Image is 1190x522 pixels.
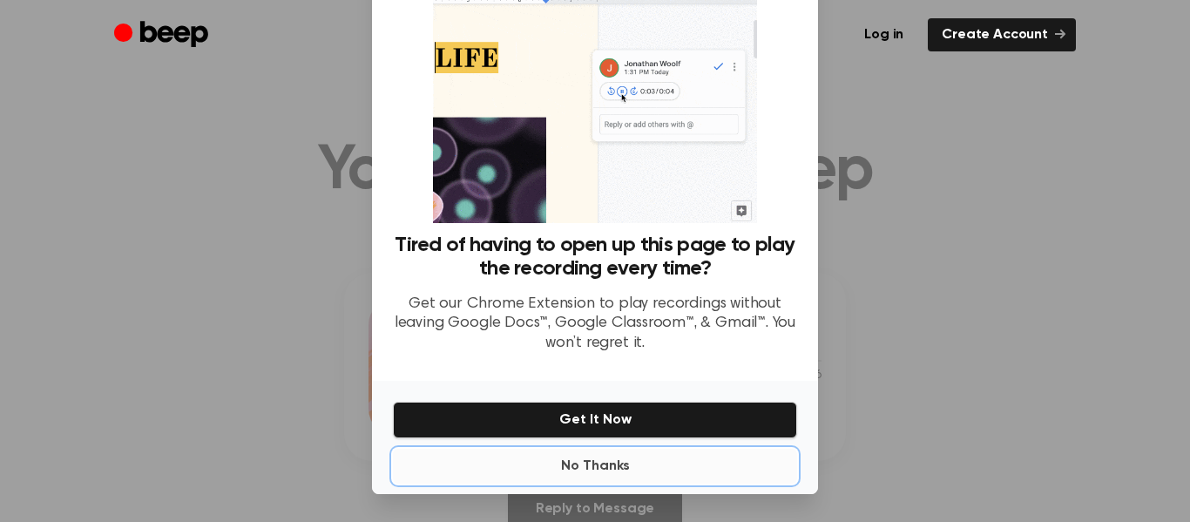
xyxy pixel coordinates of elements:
button: No Thanks [393,449,797,484]
h3: Tired of having to open up this page to play the recording every time? [393,234,797,281]
a: Log in [850,18,917,51]
a: Beep [114,18,213,52]
button: Get It Now [393,402,797,438]
p: Get our Chrome Extension to play recordings without leaving Google Docs™, Google Classroom™, & Gm... [393,295,797,354]
a: Create Account [928,18,1076,51]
